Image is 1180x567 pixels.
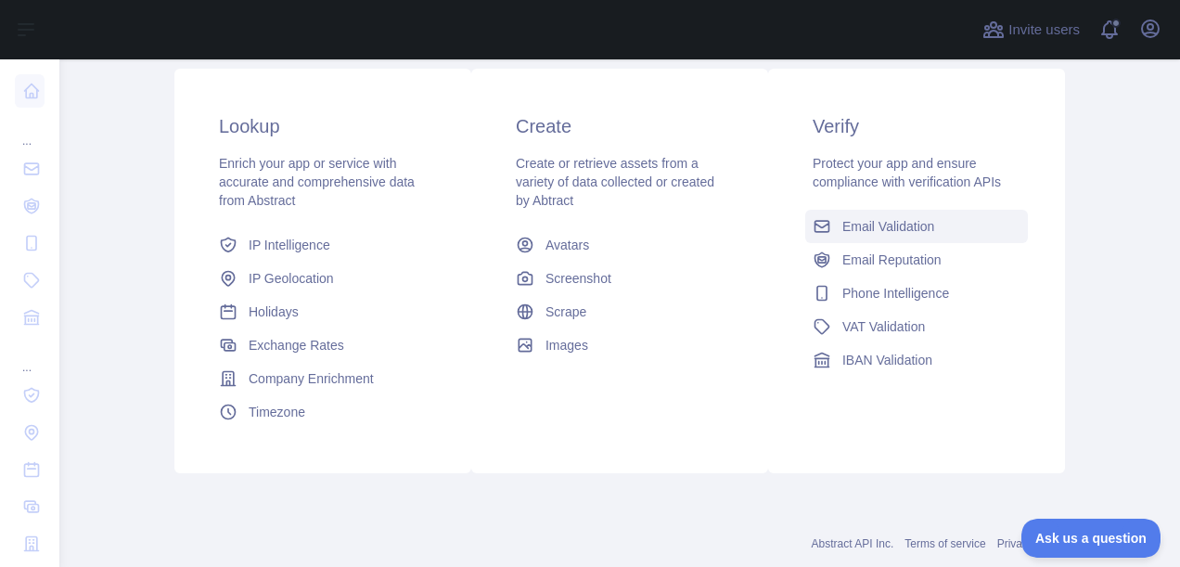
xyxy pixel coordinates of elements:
[805,210,1028,243] a: Email Validation
[805,343,1028,377] a: IBAN Validation
[219,156,415,208] span: Enrich your app or service with accurate and comprehensive data from Abstract
[212,262,434,295] a: IP Geolocation
[212,228,434,262] a: IP Intelligence
[249,236,330,254] span: IP Intelligence
[15,338,45,375] div: ...
[805,277,1028,310] a: Phone Intelligence
[545,236,589,254] span: Avatars
[842,251,942,269] span: Email Reputation
[212,329,434,362] a: Exchange Rates
[545,303,586,321] span: Scrape
[1021,519,1161,558] iframe: Toggle Customer Support
[979,15,1084,45] button: Invite users
[508,329,731,362] a: Images
[508,262,731,295] a: Screenshot
[805,243,1028,277] a: Email Reputation
[516,156,714,208] span: Create or retrieve assets from a variety of data collected or created by Abtract
[508,295,731,329] a: Scrape
[212,295,434,329] a: Holidays
[545,269,611,288] span: Screenshot
[249,336,344,354] span: Exchange Rates
[842,284,949,303] span: Phone Intelligence
[249,403,305,421] span: Timezone
[997,537,1065,550] a: Privacy policy
[1008,19,1080,41] span: Invite users
[842,351,932,369] span: IBAN Validation
[212,362,434,395] a: Company Enrichment
[219,113,427,139] h3: Lookup
[516,113,724,139] h3: Create
[904,537,985,550] a: Terms of service
[249,269,334,288] span: IP Geolocation
[812,537,894,550] a: Abstract API Inc.
[249,303,299,321] span: Holidays
[545,336,588,354] span: Images
[813,113,1020,139] h3: Verify
[842,217,934,236] span: Email Validation
[15,111,45,148] div: ...
[813,156,1001,189] span: Protect your app and ensure compliance with verification APIs
[508,228,731,262] a: Avatars
[249,369,374,388] span: Company Enrichment
[805,310,1028,343] a: VAT Validation
[212,395,434,429] a: Timezone
[842,317,925,336] span: VAT Validation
